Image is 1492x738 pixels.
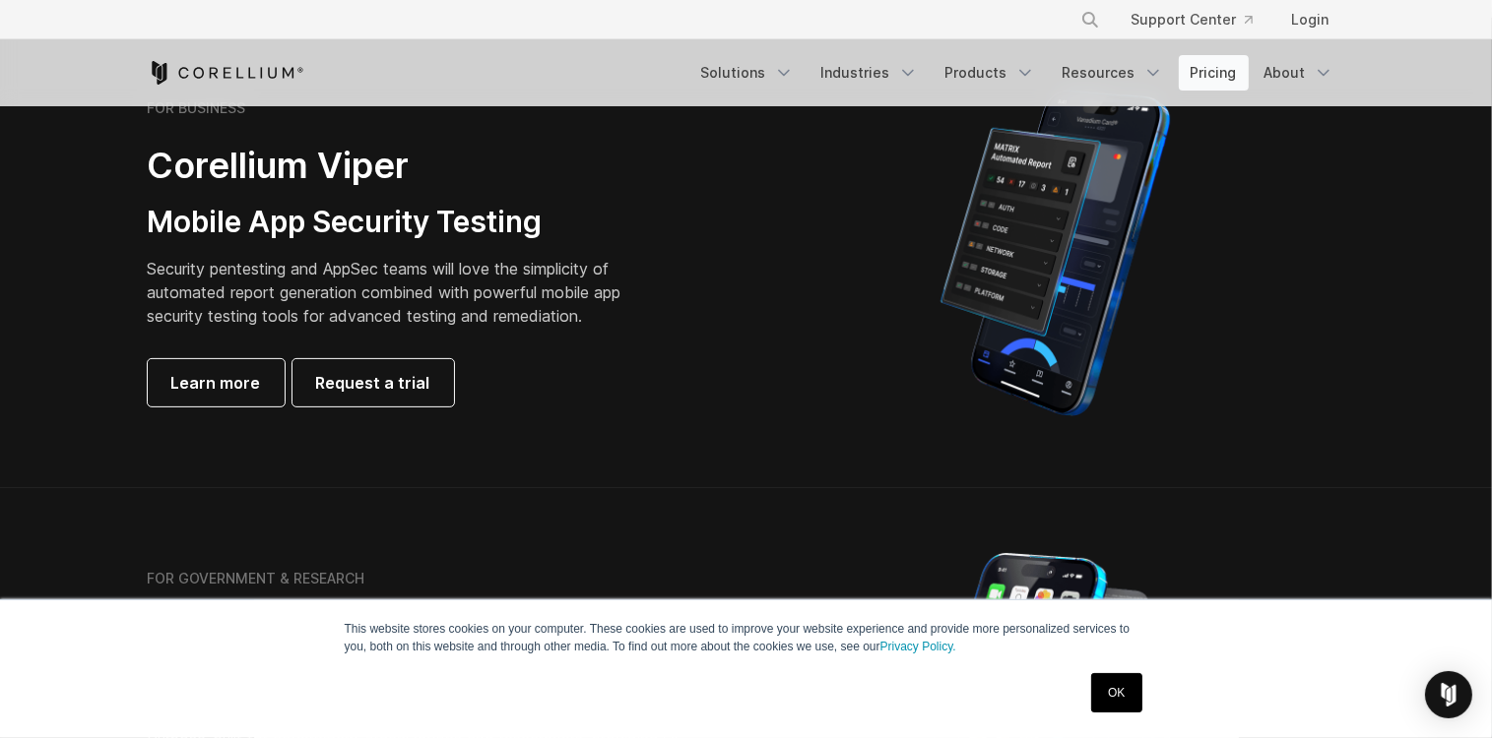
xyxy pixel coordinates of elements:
div: Navigation Menu [1057,2,1345,37]
a: Learn more [148,359,285,406]
a: Login [1276,2,1345,37]
span: Learn more [171,371,261,395]
h2: Corellium Viper [148,144,652,188]
a: OK [1091,673,1141,712]
h6: FOR BUSINESS [148,99,246,117]
p: Security pentesting and AppSec teams will love the simplicity of automated report generation comb... [148,257,652,328]
h3: Mobile App Security Testing [148,204,652,241]
a: Request a trial [292,359,454,406]
button: Search [1072,2,1108,37]
div: Navigation Menu [689,55,1345,91]
a: Corellium Home [148,61,304,85]
a: Pricing [1179,55,1249,91]
span: Request a trial [316,371,430,395]
a: Support Center [1116,2,1268,37]
p: This website stores cookies on your computer. These cookies are used to improve your website expe... [345,620,1148,655]
a: Privacy Policy. [880,640,956,653]
a: Solutions [689,55,806,91]
a: Products [934,55,1047,91]
a: About [1253,55,1345,91]
img: Corellium MATRIX automated report on iPhone showing app vulnerability test results across securit... [907,81,1203,425]
div: Open Intercom Messenger [1425,671,1472,718]
a: Resources [1051,55,1175,91]
h6: FOR GOVERNMENT & RESEARCH [148,570,365,587]
a: Industries [810,55,930,91]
